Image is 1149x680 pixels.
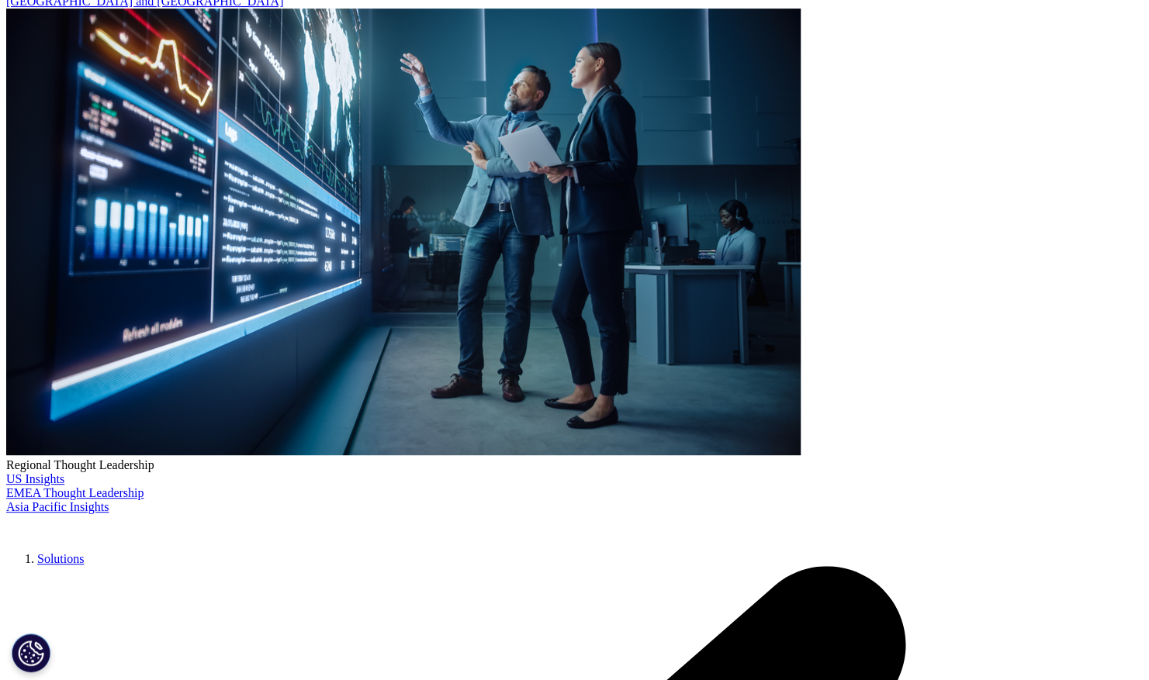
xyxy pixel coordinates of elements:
a: Solutions [37,552,84,565]
a: Asia Pacific Insights [6,500,109,513]
button: Cookies Settings [12,633,50,672]
a: US Insights [6,472,64,485]
img: IQVIA Healthcare Information Technology and Pharma Clinical Research Company [6,514,130,537]
div: Regional Thought Leadership [6,458,1143,472]
img: 2093_analyzing-data-using-big-screen-display-and-laptop.png [6,9,801,455]
a: EMEA Thought Leadership [6,486,144,499]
